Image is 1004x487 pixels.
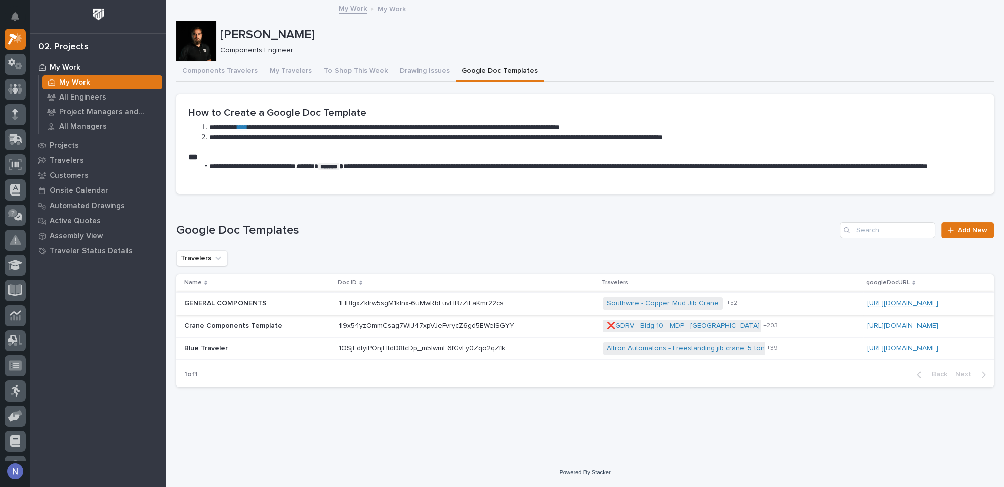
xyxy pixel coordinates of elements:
tr: GENERAL COMPONENTSGENERAL COMPONENTS 1HBlgxZkIrw5sgM1klnx-6uMwRbLuvHBzZiLaKmr22cs1HBlgxZkIrw5sgM1... [176,292,994,315]
p: GENERAL COMPONENTS [184,297,269,308]
a: [URL][DOMAIN_NAME] [867,322,938,329]
a: Project Managers and Engineers [39,105,166,119]
p: Blue Traveler [184,342,230,353]
p: My Work [50,63,80,72]
a: Powered By Stacker [559,469,610,475]
p: Assembly View [50,232,103,241]
a: [URL][DOMAIN_NAME] [867,300,938,307]
a: Add New [941,222,994,238]
button: Back [909,370,951,379]
input: Search [840,222,935,238]
div: 02. Projects [38,42,89,53]
p: 1 of 1 [176,362,206,387]
p: Active Quotes [50,217,101,226]
a: All Managers [39,119,166,133]
p: My Work [378,3,406,14]
a: Assembly View [30,228,166,243]
button: To Shop This Week [318,61,394,82]
p: Components Engineer [220,46,986,55]
p: All Engineers [59,93,106,102]
a: Projects [30,138,166,153]
h1: Google Doc Templates [176,223,835,238]
a: ❌GDRV - Bldg 10 - MDP - [GEOGRAPHIC_DATA] [607,322,760,330]
tr: Crane Components TemplateCrane Components Template 1l9x54yzOmmCsag7WiJ47xpVJeFvrycZ6gd5EWeISGYY1l... [176,315,994,337]
a: All Engineers [39,90,166,104]
tr: Blue TravelerBlue Traveler 1OSjEdtyiPOnjHtdD8tcDp_m5IwmE6fGvFy0Zqo2qZfk1OSjEdtyiPOnjHtdD8tcDp_m5I... [176,337,994,360]
p: Name [184,277,202,288]
button: users-avatar [5,461,26,482]
div: Notifications [13,12,26,28]
a: Onsite Calendar [30,183,166,198]
p: Traveler Status Details [50,247,133,256]
button: Drawing Issues [394,61,456,82]
p: Customers [50,171,89,180]
button: Google Doc Templates [456,61,544,82]
a: [URL][DOMAIN_NAME] [867,345,938,352]
p: 1HBlgxZkIrw5sgM1klnx-6uMwRbLuvHBzZiLaKmr22cs [339,297,506,308]
p: All Managers [59,122,107,131]
span: + 39 [767,345,778,351]
a: Southwire - Copper Mud Jib Crane [607,299,719,308]
img: Workspace Logo [89,5,108,24]
button: Next [951,370,994,379]
span: Back [926,370,947,379]
p: [PERSON_NAME] [220,28,990,42]
button: Notifications [5,6,26,27]
span: Add New [958,227,987,234]
p: 1OSjEdtyiPOnjHtdD8tcDp_m5IwmE6fGvFy0Zqo2qZfk [339,342,507,353]
p: Automated Drawings [50,202,125,211]
a: Customers [30,168,166,183]
a: Traveler Status Details [30,243,166,258]
p: My Work [59,78,90,87]
a: Automated Drawings [30,198,166,213]
a: My Work [39,75,166,89]
p: Travelers [50,156,84,165]
h2: How to Create a Google Doc Template [188,107,982,119]
p: Project Managers and Engineers [59,108,158,117]
button: My Travelers [264,61,318,82]
p: Travelers [602,277,628,288]
p: Onsite Calendar [50,186,108,196]
span: + 203 [763,323,778,329]
p: 1l9x54yzOmmCsag7WiJ47xpVJeFvrycZ6gd5EWeISGYY [339,320,516,330]
a: My Work [30,60,166,75]
p: Projects [50,141,79,150]
p: Doc ID [338,277,357,288]
a: Altron Automatons - Freestanding jib crane .5 ton [607,344,765,353]
p: Crane Components Template [184,320,284,330]
button: Travelers [176,250,228,266]
span: + 52 [727,300,737,306]
a: Active Quotes [30,213,166,228]
button: Components Travelers [176,61,264,82]
a: My Work [339,2,367,14]
p: googleDocURL [866,277,910,288]
a: Travelers [30,153,166,168]
span: Next [955,370,977,379]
